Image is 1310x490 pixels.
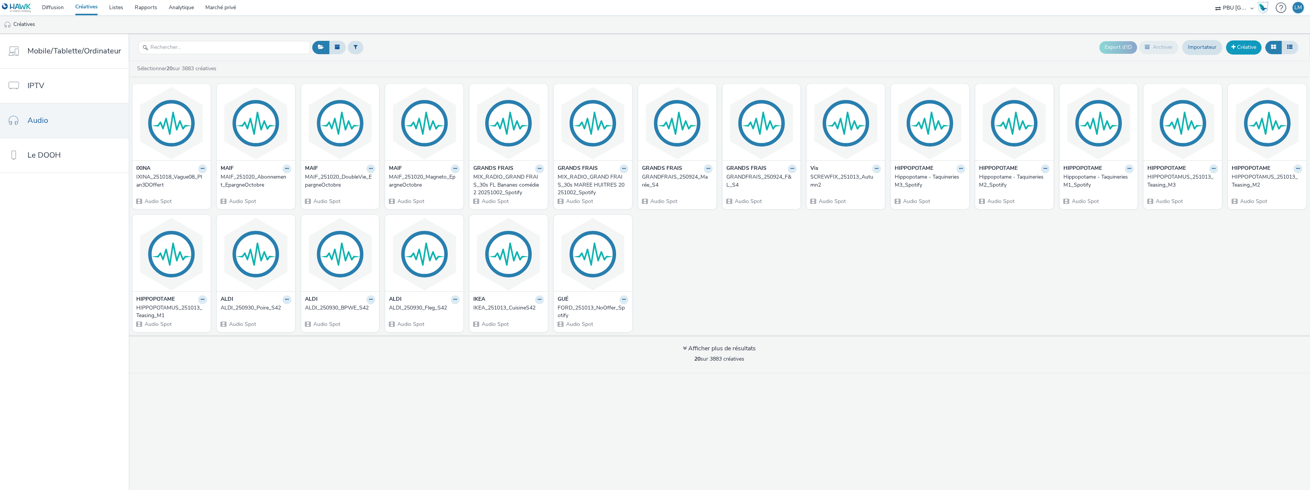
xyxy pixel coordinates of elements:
[219,217,293,291] img: ALDI_250930_Poire_S42 visuel
[228,321,256,328] span: Audio Spot
[471,217,546,291] img: IKEA_251013_CuisineS42 visuel
[979,173,1050,189] a: Hippopotame - Taquineries M2_Spotify
[558,173,628,197] a: MIX_RADIO_GRAND FRAIS_30s MAREE HUITRES 20251002_Spotify
[228,198,256,205] span: Audio Spot
[305,173,376,189] a: MAIF_251020_DoubleVie_EpargneOctobre
[136,295,175,304] strong: HIPPOPOTAME
[1182,40,1222,55] a: Importateur
[303,86,378,160] img: MAIF_251020_DoubleVie_EpargneOctobre visuel
[1239,198,1267,205] span: Audio Spot
[694,355,700,363] strong: 20
[4,21,11,29] img: audio
[1063,173,1134,189] a: Hippopotame - Taquineries M1_Spotify
[136,65,219,72] a: Sélectionner sur 3883 créatives
[305,304,376,312] a: ALDI_250930_BPWE_S42
[481,198,509,205] span: Audio Spot
[1063,173,1131,189] div: Hippopotame - Taquineries M1_Spotify
[305,295,318,304] strong: ALDI
[473,173,541,197] div: MIX_RADIO_GRAND FRAIS_30s FL Bananes comédie 2 20251002_Spotify
[473,304,544,312] a: IKEA_251013_CuisineS42
[473,173,544,197] a: MIX_RADIO_GRAND FRAIS_30s FL Bananes comédie 2 20251002_Spotify
[1232,164,1270,173] strong: HIPPOPOTAME
[642,173,713,189] a: GRANDFRAIS_250924_Marée_S4
[1257,2,1272,14] a: Hawk Academy
[726,164,766,173] strong: GRANDS FRAIS
[389,164,402,173] strong: MAIF
[221,304,291,312] a: ALDI_250930_Poire_S42
[734,198,762,205] span: Audio Spot
[1062,86,1136,160] img: Hippopotame - Taquineries M1_Spotify visuel
[27,45,121,56] span: Mobile/Tablette/Ordinateur
[893,86,967,160] img: Hippopotame - Taquineries M3_Spotify visuel
[387,217,461,291] img: ALDI_250930_Fleg_S42 visuel
[2,3,31,13] img: undefined Logo
[144,321,172,328] span: Audio Spot
[558,295,568,304] strong: GUÉ
[977,86,1052,160] img: Hippopotame - Taquinerie M2_Spotify visuel
[27,115,48,126] span: Audio
[221,164,234,173] strong: MAIF
[726,173,794,189] div: GRANDFRAIS_250924_F&L_S4
[481,321,509,328] span: Audio Spot
[221,304,288,312] div: ALDI_250930_Poire_S42
[136,304,204,320] div: HIPPOPOTAMUS_251013_Teasing_M1
[166,65,173,72] strong: 20
[1147,173,1218,189] a: HIPPOPOTAMUS_251013_Teasing_M3
[389,304,460,312] a: ALDI_250930_Fleg_S42
[810,173,881,189] a: SCREWFIX_251013_Autumn2
[818,198,846,205] span: Audio Spot
[219,86,293,160] img: MAIF_251020_Abonnement_EpargneOctobre visuel
[558,304,625,320] div: FORD_251013_NoOffer_Spotify
[389,173,457,189] div: MAIF_251020_Magneto_EpargneOctobre
[389,295,402,304] strong: ALDI
[1147,173,1215,189] div: HIPPOPOTAMUS_251013_Teasing_M3
[136,164,150,173] strong: IXINA
[471,86,546,160] img: MIX_RADIO_GRAND FRAIS_30s FL Bananes comédie 2 20251002_Spotify visuel
[136,304,207,320] a: HIPPOPOTAMUS_251013_Teasing_M1
[27,150,61,161] span: Le DOOH
[387,86,461,160] img: MAIF_251020_Magneto_EpargneOctobre visuel
[1257,2,1269,14] div: Hawk Academy
[473,164,513,173] strong: GRANDS FRAIS
[640,86,715,160] img: GRANDFRAIS_250924_Marée_S4 visuel
[221,295,233,304] strong: ALDI
[1155,198,1183,205] span: Audio Spot
[1139,41,1178,54] button: Archiver
[305,304,373,312] div: ALDI_250930_BPWE_S42
[473,304,541,312] div: IKEA_251013_CuisineS42
[558,164,598,173] strong: GRANDS FRAIS
[650,198,678,205] span: Audio Spot
[313,321,340,328] span: Audio Spot
[979,173,1047,189] div: Hippopotame - Taquineries M2_Spotify
[136,173,207,189] a: IXINA_251018_Vague08_Plan3DOffert
[979,164,1018,173] strong: HIPPOPOTAME
[313,198,340,205] span: Audio Spot
[305,164,318,173] strong: MAIF
[305,173,373,189] div: MAIF_251020_DoubleVie_EpargneOctobre
[895,173,962,189] div: Hippopotame - Taquineries M3_Spotify
[558,304,628,320] a: FORD_251013_NoOffer_Spotify
[694,355,744,363] span: sur 3883 créatives
[13,21,35,28] font: Créatives
[1153,44,1173,51] font: Archiver
[810,173,878,189] div: SCREWFIX_251013_Autumn2
[558,173,625,197] div: MIX_RADIO_GRAND FRAIS_30s MAREE HUITRES 20251002_Spotify
[303,217,378,291] img: ALDI_250930_BPWE_S42 visuel
[389,173,460,189] a: MAIF_251020_Magneto_EpargneOctobre
[902,198,930,205] span: Audio Spot
[556,86,630,160] img: MIX_RADIO_GRAND FRAIS_30s MAREE Huitres 20251002_Spotify visuel
[987,198,1015,205] span: Audio Spot
[556,217,630,291] img: FORD_251013_NoOffer_Spotify visuel
[808,86,883,160] img: SCREWFIX_251013_Autumn2 visuel
[27,80,44,91] span: IPTV
[642,173,710,189] div: GRANDFRAIS_250924_Marée_S4
[136,173,204,189] div: IXINA_251018_Vague08_Plan3DOffert
[726,173,797,189] a: GRANDFRAIS_250924_F&L_S4
[565,321,593,328] span: Audio Spot
[1063,164,1102,173] strong: HIPPOPOTAME
[1147,164,1186,173] strong: HIPPOPOTAME
[724,86,799,160] img: GRANDFRAIS_250924_F&L_S4 visuel
[1237,44,1256,51] font: Créative
[1099,41,1137,53] button: Export d’ID
[221,173,288,189] div: MAIF_251020_Abonnement_EpargneOctobre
